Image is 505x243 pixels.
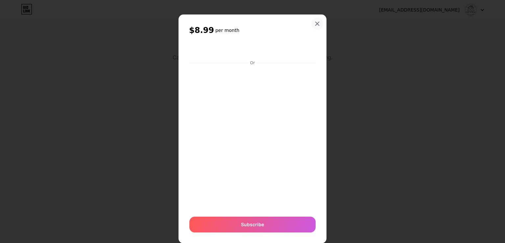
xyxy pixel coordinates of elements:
[188,66,317,210] iframe: Secure payment input frame
[189,42,316,58] iframe: Secure payment button frame
[215,27,239,34] h6: per month
[249,60,256,66] div: Or
[241,221,264,228] span: Subscribe
[189,25,214,36] span: $8.99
